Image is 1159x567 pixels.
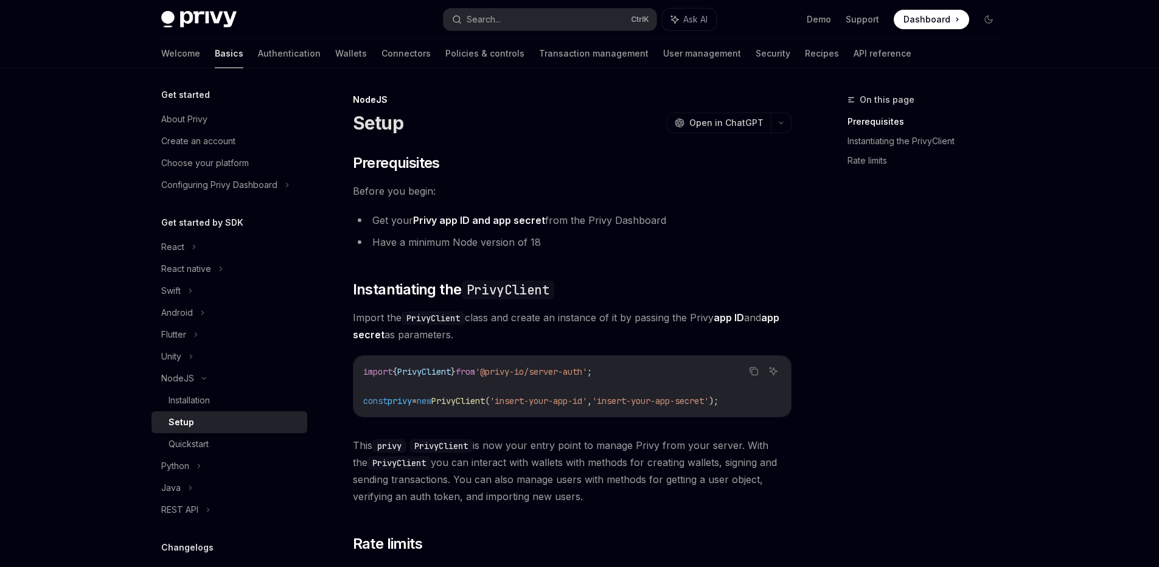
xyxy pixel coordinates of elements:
span: This is now your entry point to manage Privy from your server. With the you can interact with wal... [353,437,792,505]
div: Installation [169,393,210,408]
span: import [363,366,392,377]
span: Ctrl K [631,15,649,24]
span: PrivyClient [431,395,485,406]
span: Before you begin: [353,183,792,200]
a: Setup [151,411,307,433]
span: 'insert-your-app-id' [490,395,587,406]
a: Rate limits [847,151,1008,170]
h5: Get started [161,88,210,102]
button: Copy the contents from the code block [746,363,762,379]
div: About Privy [161,112,207,127]
span: ; [587,366,592,377]
span: PrivyClient [397,366,451,377]
div: Swift [161,283,181,298]
span: privy [388,395,412,406]
div: Android [161,305,193,320]
span: { [392,366,397,377]
span: const [363,395,388,406]
a: Wallets [335,39,367,68]
button: Ask AI [663,9,716,30]
div: NodeJS [353,94,792,106]
a: Privy app ID and app secret [413,214,545,227]
img: dark logo [161,11,237,28]
a: About Privy [151,108,307,130]
a: Instantiating the PrivyClient [847,131,1008,151]
a: Basics [215,39,243,68]
a: Quickstart [151,433,307,455]
code: PrivyClient [409,439,473,453]
a: Prerequisites [847,112,1008,131]
h5: Get started by SDK [161,215,243,230]
span: '@privy-io/server-auth' [475,366,587,377]
li: Get your from the Privy Dashboard [353,212,792,229]
span: 'insert-your-app-secret' [592,395,709,406]
span: Prerequisites [353,153,440,173]
span: ); [709,395,719,406]
div: Unity [161,349,181,364]
span: On this page [860,92,914,107]
div: Configuring Privy Dashboard [161,178,277,192]
span: Instantiating the [353,280,554,299]
h5: Changelogs [161,540,214,555]
span: = [412,395,417,406]
div: REST API [161,503,198,517]
a: Dashboard [894,10,969,29]
a: Welcome [161,39,200,68]
code: PrivyClient [402,311,465,325]
a: Recipes [805,39,839,68]
span: Dashboard [903,13,950,26]
a: Installation [151,389,307,411]
a: Connectors [381,39,431,68]
button: Ask AI [765,363,781,379]
span: Open in ChatGPT [689,117,764,129]
code: PrivyClient [462,280,554,299]
div: Setup [169,415,194,430]
a: User management [663,39,741,68]
div: Search... [467,12,501,27]
button: Open in ChatGPT [667,113,771,133]
span: Import the class and create an instance of it by passing the Privy and as parameters. [353,309,792,343]
a: Security [756,39,790,68]
a: Demo [807,13,831,26]
li: Have a minimum Node version of 18 [353,234,792,251]
a: Transaction management [539,39,649,68]
button: Toggle dark mode [979,10,998,29]
div: Create an account [161,134,235,148]
div: NodeJS [161,371,194,386]
div: React native [161,262,211,276]
span: , [587,395,592,406]
span: ( [485,395,490,406]
a: Choose your platform [151,152,307,174]
span: from [456,366,475,377]
a: Authentication [258,39,321,68]
div: Choose your platform [161,156,249,170]
code: PrivyClient [367,456,431,470]
div: Java [161,481,181,495]
span: Rate limits [353,534,422,554]
button: Search...CtrlK [444,9,656,30]
code: privy [372,439,406,453]
a: Support [846,13,879,26]
a: Create an account [151,130,307,152]
div: Quickstart [169,437,209,451]
span: } [451,366,456,377]
a: Policies & controls [445,39,524,68]
div: React [161,240,184,254]
div: Python [161,459,189,473]
a: API reference [854,39,911,68]
div: Flutter [161,327,186,342]
span: new [417,395,431,406]
h1: Setup [353,112,403,134]
strong: app ID [714,311,744,324]
span: Ask AI [683,13,708,26]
